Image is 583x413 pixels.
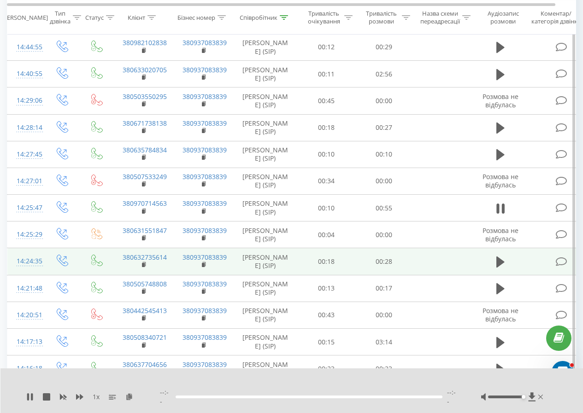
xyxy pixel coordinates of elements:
[160,388,176,406] span: --:--
[17,172,35,190] div: 14:27:01
[529,10,583,25] div: Коментар/категорія дзвінка
[123,199,167,208] a: 380970714563
[483,226,518,243] span: Розмова не відбулась
[183,38,227,47] a: 380937083839
[233,195,298,221] td: [PERSON_NAME] (SIP)
[17,199,35,217] div: 14:25:47
[298,87,355,114] td: 00:45
[233,275,298,302] td: [PERSON_NAME] (SIP)
[123,38,167,47] a: 380982102838
[447,388,458,406] span: --:--
[363,10,400,25] div: Тривалість розмови
[233,114,298,141] td: [PERSON_NAME] (SIP)
[85,13,104,21] div: Статус
[355,275,413,302] td: 00:17
[17,252,35,270] div: 14:24:35
[183,92,227,101] a: 380937083839
[17,279,35,297] div: 14:21:48
[298,141,355,168] td: 00:10
[233,221,298,248] td: [PERSON_NAME] (SIP)
[240,13,277,21] div: Співробітник
[355,61,413,87] td: 02:56
[355,168,413,194] td: 00:00
[1,13,48,21] div: [PERSON_NAME]
[183,119,227,128] a: 380937083839
[17,145,35,163] div: 14:27:45
[298,248,355,275] td: 00:18
[355,195,413,221] td: 00:55
[233,34,298,60] td: [PERSON_NAME] (SIP)
[17,226,35,244] div: 14:25:29
[355,355,413,382] td: 00:23
[355,114,413,141] td: 00:27
[355,141,413,168] td: 00:10
[183,145,227,154] a: 380937083839
[123,360,167,369] a: 380637704656
[183,360,227,369] a: 380937083839
[298,302,355,328] td: 00:43
[93,392,100,401] span: 1 x
[50,10,71,25] div: Тип дзвінка
[183,199,227,208] a: 380937083839
[123,253,167,262] a: 380632735614
[183,226,227,235] a: 380937083839
[17,65,35,83] div: 14:40:55
[123,279,167,288] a: 380505748808
[355,221,413,248] td: 00:00
[177,13,215,21] div: Бізнес номер
[17,306,35,324] div: 14:20:51
[183,65,227,74] a: 380937083839
[233,329,298,355] td: [PERSON_NAME] (SIP)
[298,275,355,302] td: 00:13
[17,333,35,351] div: 14:17:13
[123,65,167,74] a: 380633020705
[298,114,355,141] td: 00:18
[128,13,145,21] div: Клієнт
[123,92,167,101] a: 380503550295
[17,92,35,110] div: 14:29:06
[183,253,227,262] a: 380937083839
[233,248,298,275] td: [PERSON_NAME] (SIP)
[298,329,355,355] td: 00:15
[522,395,525,399] div: Accessibility label
[298,34,355,60] td: 00:12
[483,172,518,189] span: Розмова не відбулась
[17,119,35,137] div: 14:28:14
[123,226,167,235] a: 380631551847
[233,141,298,168] td: [PERSON_NAME] (SIP)
[183,279,227,288] a: 380937083839
[233,61,298,87] td: [PERSON_NAME] (SIP)
[17,360,35,378] div: 14:16:18
[298,168,355,194] td: 00:34
[355,248,413,275] td: 00:28
[123,333,167,342] a: 380508340721
[355,34,413,60] td: 00:29
[233,302,298,328] td: [PERSON_NAME] (SIP)
[17,38,35,56] div: 14:44:55
[183,306,227,315] a: 380937083839
[183,172,227,181] a: 380937083839
[298,221,355,248] td: 00:04
[298,195,355,221] td: 00:10
[483,306,518,323] span: Розмова не відбулась
[552,361,574,383] iframe: Intercom live chat
[123,145,167,154] a: 380635784834
[123,172,167,181] a: 380507533249
[483,92,518,109] span: Розмова не відбулась
[233,87,298,114] td: [PERSON_NAME] (SIP)
[306,10,342,25] div: Тривалість очікування
[355,87,413,114] td: 00:00
[233,168,298,194] td: [PERSON_NAME] (SIP)
[420,10,460,25] div: Назва схеми переадресації
[123,306,167,315] a: 380442545413
[298,355,355,382] td: 00:23
[183,333,227,342] a: 380937083839
[355,302,413,328] td: 00:00
[233,355,298,382] td: [PERSON_NAME] (SIP)
[123,119,167,128] a: 380671738138
[481,10,525,25] div: Аудіозапис розмови
[355,329,413,355] td: 03:14
[298,61,355,87] td: 00:11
